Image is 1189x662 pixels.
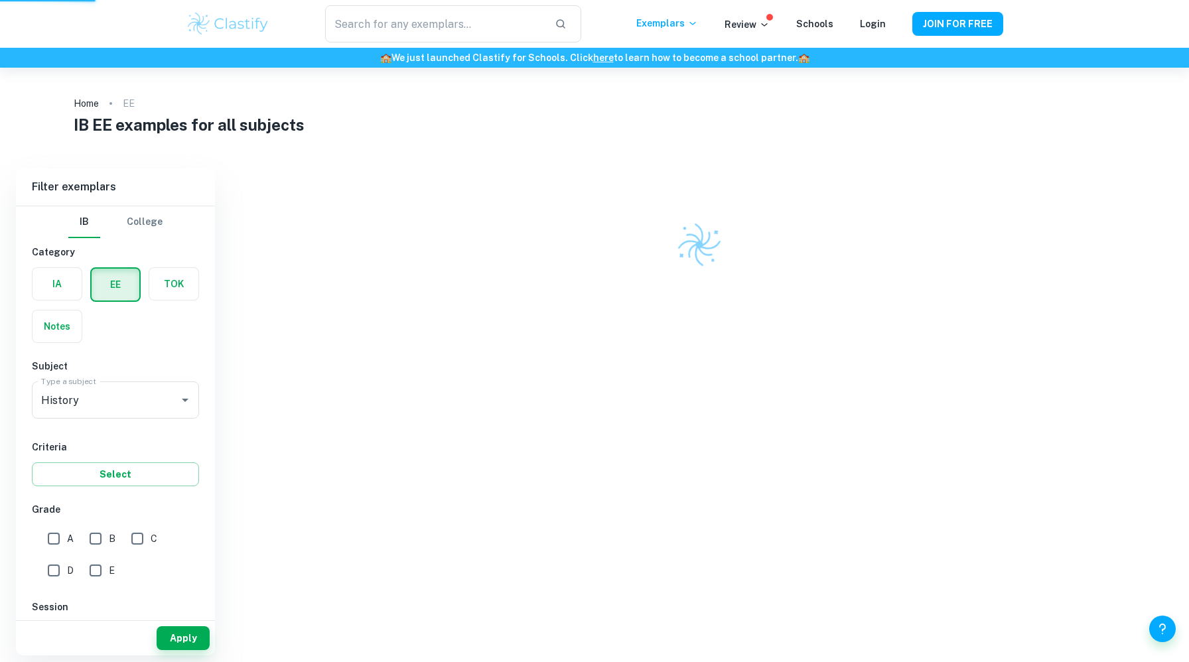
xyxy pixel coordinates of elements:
p: Review [725,17,770,32]
img: Clastify logo [186,11,270,37]
h6: Session [32,600,199,614]
a: Home [74,94,99,113]
label: Type a subject [41,375,96,387]
span: E [109,563,115,578]
input: Search for any exemplars... [325,5,544,42]
span: A [67,531,74,546]
button: Select [32,462,199,486]
h6: Criteria [32,440,199,454]
h6: Category [32,245,199,259]
p: Exemplars [636,16,698,31]
span: 🏫 [798,52,809,63]
img: Clastify logo [673,219,725,271]
div: Filter type choice [68,206,163,238]
button: Apply [157,626,210,650]
span: D [67,563,74,578]
button: Notes [33,310,82,342]
a: Login [860,19,886,29]
h6: Filter exemplars [16,168,215,206]
button: Help and Feedback [1149,616,1176,642]
p: EE [123,96,135,111]
button: Open [176,391,194,409]
h6: We just launched Clastify for Schools. Click to learn how to become a school partner. [3,50,1186,65]
h6: Grade [32,502,199,517]
span: B [109,531,115,546]
button: IA [33,268,82,300]
a: Schools [796,19,833,29]
button: JOIN FOR FREE [912,12,1003,36]
button: College [127,206,163,238]
button: TOK [149,268,198,300]
button: IB [68,206,100,238]
a: here [593,52,614,63]
span: C [151,531,157,546]
button: EE [92,269,139,300]
span: 🏫 [380,52,391,63]
h1: IB EE examples for all subjects [74,113,1115,137]
h6: Subject [32,359,199,373]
